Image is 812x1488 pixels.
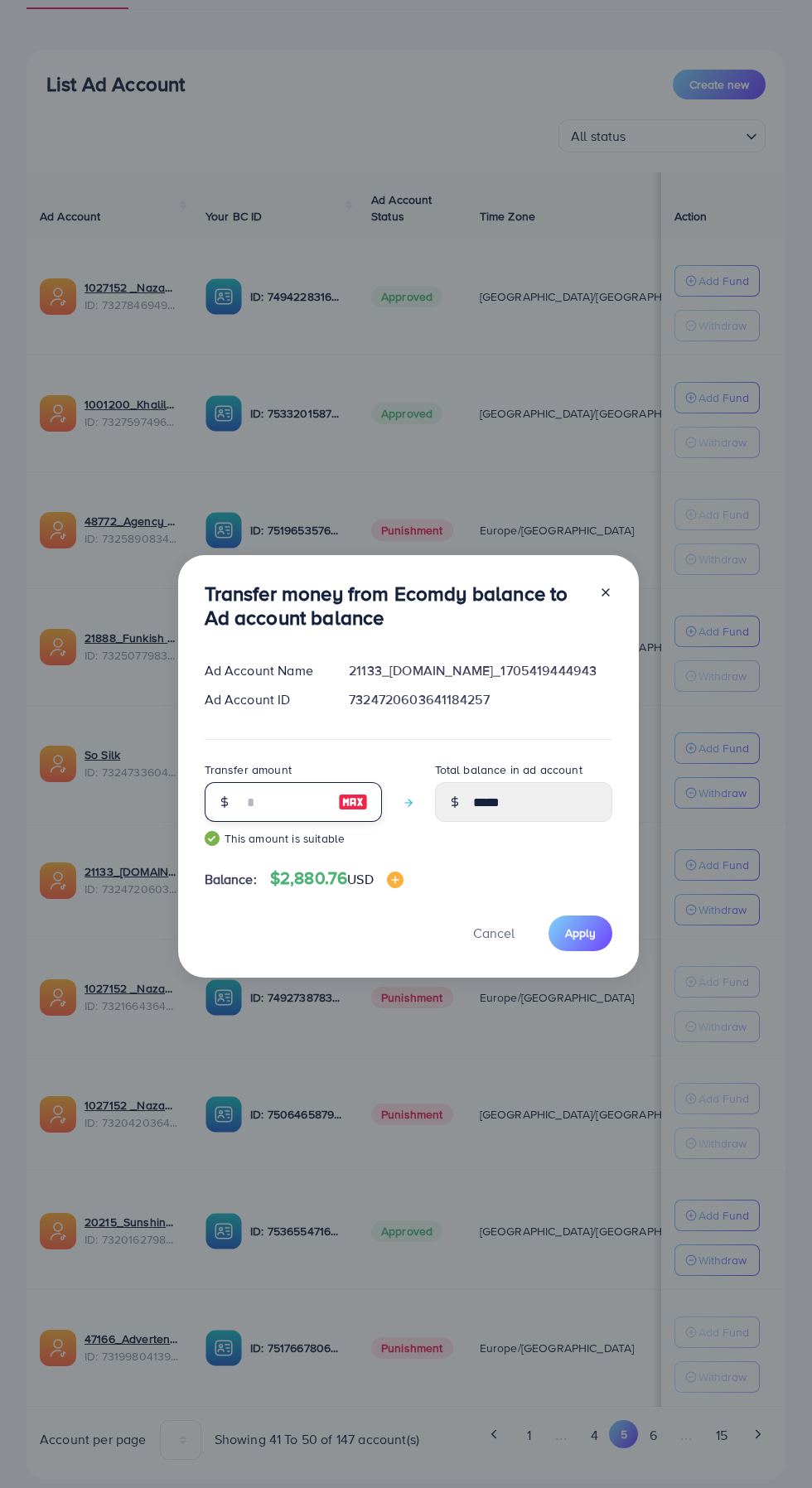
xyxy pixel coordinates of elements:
[549,916,612,951] button: Apply
[742,1413,800,1476] iframe: Chat
[452,916,535,951] button: Cancel
[270,868,404,889] h4: $2,880.76
[191,690,336,709] div: Ad Account ID
[435,761,582,778] label: Total balance in ad account
[205,761,292,778] label: Transfer amount
[336,690,625,709] div: 7324720603641184257
[338,792,368,812] img: image
[336,661,625,680] div: 21133_[DOMAIN_NAME]_1705419444943
[205,582,586,630] h3: Transfer money from Ecomdy balance to Ad account balance
[565,925,596,941] span: Apply
[387,872,404,888] img: image
[191,661,336,680] div: Ad Account Name
[205,830,382,847] small: This amount is suitable
[205,831,220,846] img: guide
[205,870,257,889] span: Balance:
[473,924,515,942] span: Cancel
[347,870,373,888] span: USD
